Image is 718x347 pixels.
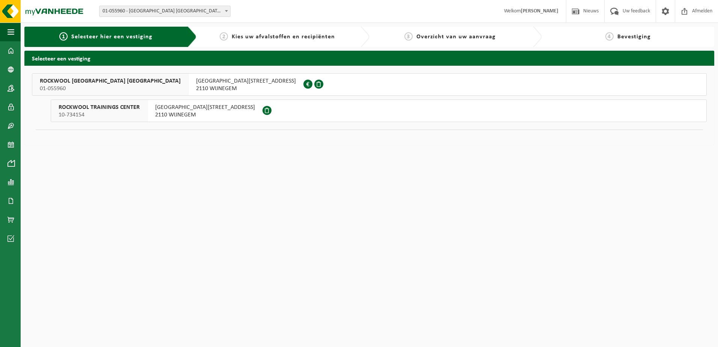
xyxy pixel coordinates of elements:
[100,6,230,17] span: 01-055960 - ROCKWOOL BELGIUM NV - WIJNEGEM
[40,77,181,85] span: ROCKWOOL [GEOGRAPHIC_DATA] [GEOGRAPHIC_DATA]
[51,100,707,122] button: ROCKWOOL TRAININGS CENTER 10-734154 [GEOGRAPHIC_DATA][STREET_ADDRESS]2110 WIJNEGEM
[232,34,335,40] span: Kies uw afvalstoffen en recipiënten
[605,32,614,41] span: 4
[32,73,707,96] button: ROCKWOOL [GEOGRAPHIC_DATA] [GEOGRAPHIC_DATA] 01-055960 [GEOGRAPHIC_DATA][STREET_ADDRESS]2110 WIJN...
[617,34,651,40] span: Bevestiging
[196,85,296,92] span: 2110 WIJNEGEM
[59,32,68,41] span: 1
[196,77,296,85] span: [GEOGRAPHIC_DATA][STREET_ADDRESS]
[220,32,228,41] span: 2
[24,51,714,65] h2: Selecteer een vestiging
[40,85,181,92] span: 01-055960
[404,32,413,41] span: 3
[155,104,255,111] span: [GEOGRAPHIC_DATA][STREET_ADDRESS]
[416,34,496,40] span: Overzicht van uw aanvraag
[59,111,140,119] span: 10-734154
[99,6,231,17] span: 01-055960 - ROCKWOOL BELGIUM NV - WIJNEGEM
[59,104,140,111] span: ROCKWOOL TRAININGS CENTER
[521,8,558,14] strong: [PERSON_NAME]
[155,111,255,119] span: 2110 WIJNEGEM
[71,34,152,40] span: Selecteer hier een vestiging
